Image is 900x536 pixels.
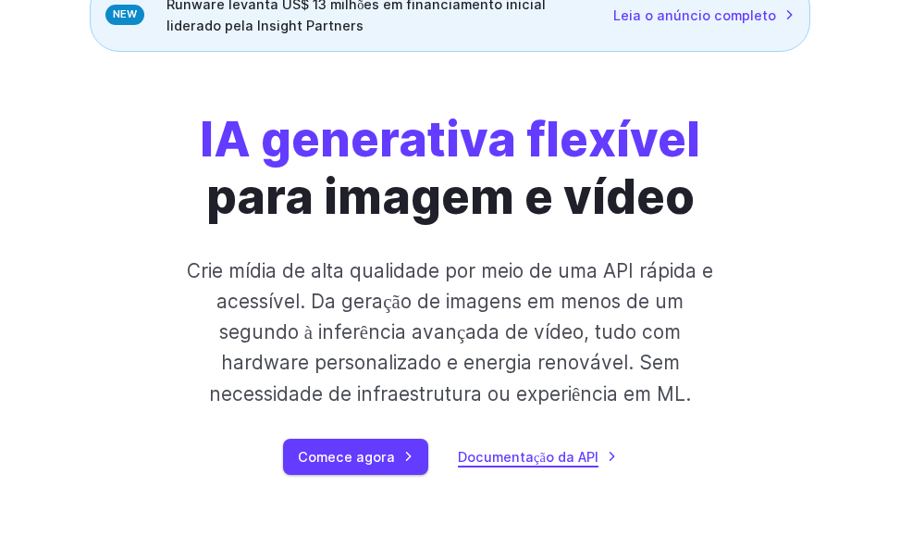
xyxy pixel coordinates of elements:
[613,5,795,26] a: Leia o anúncio completo
[187,259,713,405] font: Crie mídia de alta qualidade por meio de uma API rápida e acessível. Da geração de imagens em men...
[206,168,695,225] font: para imagem e vídeo
[458,449,598,465] font: Documentação da API
[458,446,617,467] a: Documentação da API
[200,110,700,168] font: IA generativa flexível
[283,439,428,475] a: Comece agora
[613,7,776,23] font: Leia o anúncio completo
[298,449,395,465] font: Comece agora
